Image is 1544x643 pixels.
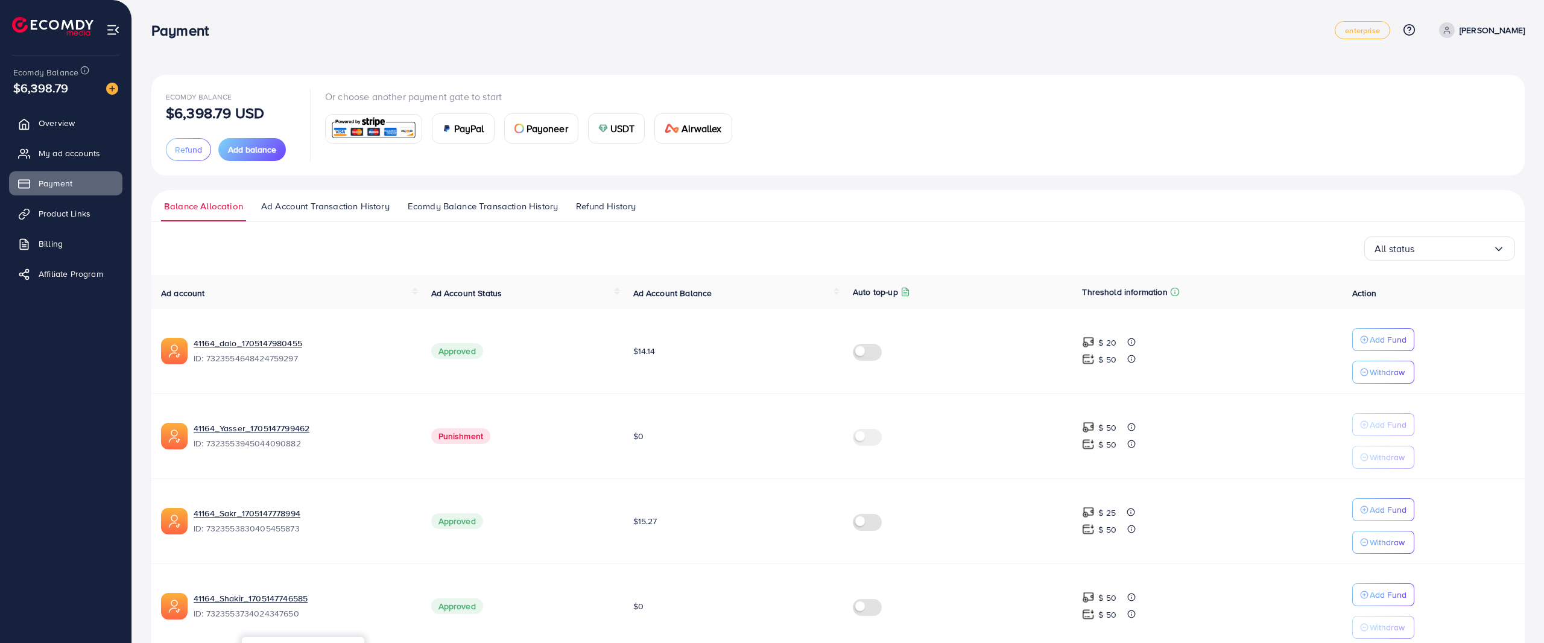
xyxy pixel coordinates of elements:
[1415,239,1493,258] input: Search for option
[13,79,68,97] span: $6,398.79
[1364,236,1515,261] div: Search for option
[431,428,491,444] span: Punishment
[218,138,286,161] button: Add balance
[194,592,412,620] div: <span class='underline'>41164_Shakir_1705147746585</span></br>7323553734024347650
[39,147,100,159] span: My ad accounts
[1098,591,1116,605] p: $ 50
[9,201,122,226] a: Product Links
[9,262,122,286] a: Affiliate Program
[166,106,264,120] p: $6,398.79 USD
[1082,336,1095,349] img: top-up amount
[1493,589,1535,634] iframe: Chat
[325,114,422,144] a: card
[1375,239,1415,258] span: All status
[1370,365,1405,379] p: Withdraw
[633,430,644,442] span: $0
[1352,616,1414,639] button: Withdraw
[161,338,188,364] img: ic-ads-acc.e4c84228.svg
[610,121,635,136] span: USDT
[504,113,578,144] a: cardPayoneer
[1352,287,1376,299] span: Action
[261,200,390,213] span: Ad Account Transaction History
[194,592,412,604] a: 41164_Shakir_1705147746585
[442,124,452,133] img: card
[1098,437,1116,452] p: $ 50
[39,238,63,250] span: Billing
[576,200,636,213] span: Refund History
[633,345,656,357] span: $14.14
[151,22,218,39] h3: Payment
[1352,498,1414,521] button: Add Fund
[1460,23,1525,37] p: [PERSON_NAME]
[633,515,657,527] span: $15.27
[1082,285,1167,299] p: Threshold information
[325,89,742,104] p: Or choose another payment gate to start
[161,287,205,299] span: Ad account
[175,144,202,156] span: Refund
[514,124,524,133] img: card
[598,124,608,133] img: card
[853,285,898,299] p: Auto top-up
[194,507,412,519] a: 41164_Sakr_1705147778994
[194,607,412,619] span: ID: 7323553734024347650
[431,287,502,299] span: Ad Account Status
[194,422,412,450] div: <span class='underline'>41164_Yasser_1705147799462</span></br>7323553945044090882
[1098,522,1116,537] p: $ 50
[9,111,122,135] a: Overview
[1098,335,1116,350] p: $ 20
[194,337,412,349] a: 41164_dalo_1705147980455
[1352,328,1414,351] button: Add Fund
[1352,446,1414,469] button: Withdraw
[1082,438,1095,451] img: top-up amount
[654,113,732,144] a: cardAirwallex
[12,17,93,36] img: logo
[161,423,188,449] img: ic-ads-acc.e4c84228.svg
[1370,588,1406,602] p: Add Fund
[1098,352,1116,367] p: $ 50
[9,171,122,195] a: Payment
[194,352,412,364] span: ID: 7323554648424759297
[1352,531,1414,554] button: Withdraw
[1352,361,1414,384] button: Withdraw
[431,343,483,359] span: Approved
[1352,583,1414,606] button: Add Fund
[39,177,72,189] span: Payment
[1370,332,1406,347] p: Add Fund
[1098,505,1116,520] p: $ 25
[9,232,122,256] a: Billing
[106,83,118,95] img: image
[13,66,78,78] span: Ecomdy Balance
[454,121,484,136] span: PayPal
[682,121,721,136] span: Airwallex
[329,116,418,142] img: card
[166,138,211,161] button: Refund
[1352,413,1414,436] button: Add Fund
[166,92,232,102] span: Ecomdy Balance
[588,113,645,144] a: cardUSDT
[1434,22,1525,38] a: [PERSON_NAME]
[194,507,412,535] div: <span class='underline'>41164_Sakr_1705147778994</span></br>7323553830405455873
[1082,608,1095,621] img: top-up amount
[1370,450,1405,464] p: Withdraw
[228,144,276,156] span: Add balance
[1082,506,1095,519] img: top-up amount
[1370,620,1405,635] p: Withdraw
[106,23,120,37] img: menu
[527,121,568,136] span: Payoneer
[194,422,412,434] a: 41164_Yasser_1705147799462
[164,200,243,213] span: Balance Allocation
[431,513,483,529] span: Approved
[1082,591,1095,604] img: top-up amount
[9,141,122,165] a: My ad accounts
[1098,607,1116,622] p: $ 50
[1335,21,1390,39] a: enterprise
[408,200,558,213] span: Ecomdy Balance Transaction History
[1082,421,1095,434] img: top-up amount
[1370,535,1405,550] p: Withdraw
[194,337,412,365] div: <span class='underline'>41164_dalo_1705147980455</span></br>7323554648424759297
[633,600,644,612] span: $0
[1370,502,1406,517] p: Add Fund
[432,113,495,144] a: cardPayPal
[1345,27,1380,34] span: enterprise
